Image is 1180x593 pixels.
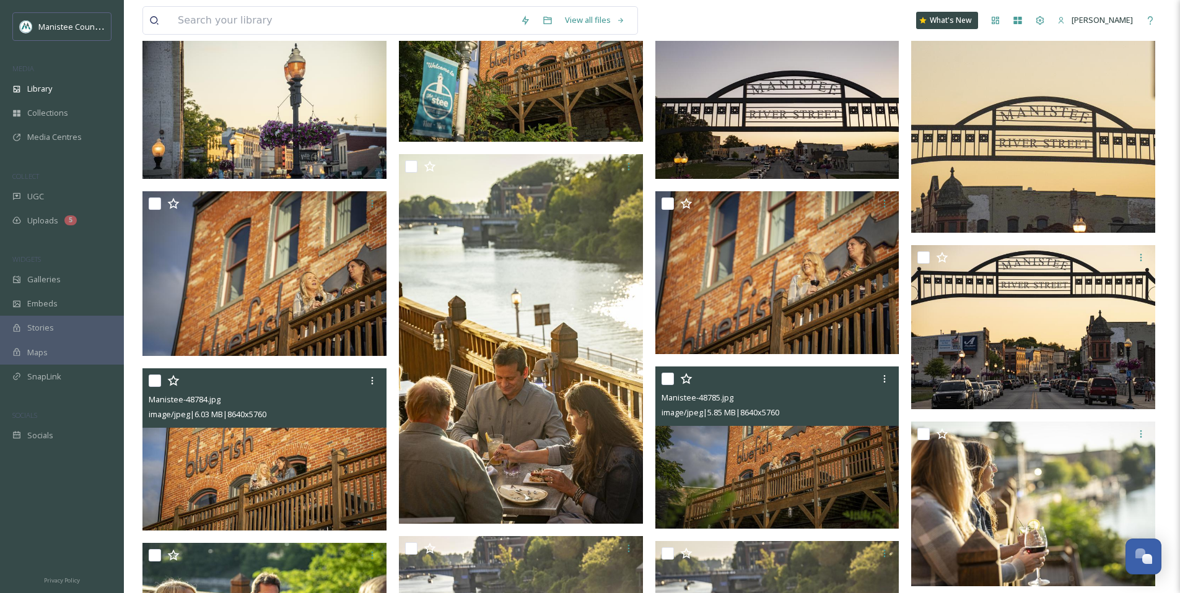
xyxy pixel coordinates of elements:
[27,274,61,285] span: Galleries
[149,394,221,405] span: Manistee-48784.jpg
[172,7,514,34] input: Search your library
[27,215,58,227] span: Uploads
[911,245,1158,410] img: Manistee-48796.jpg
[44,576,80,584] span: Privacy Policy
[916,12,978,29] a: What's New
[27,371,61,383] span: SnapLink
[27,191,44,202] span: UGC
[27,322,54,334] span: Stories
[20,20,32,33] img: logo.jpeg
[149,409,266,420] span: image/jpeg | 6.03 MB | 8640 x 5760
[662,407,779,418] span: image/jpeg | 5.85 MB | 8640 x 5760
[27,131,82,143] span: Media Centres
[655,366,899,529] img: Manistee-48785.jpg
[12,64,34,73] span: MEDIA
[64,215,77,225] div: 5
[142,15,389,180] img: Manistee-48794.jpg
[44,572,80,587] a: Privacy Policy
[12,254,41,264] span: WIDGETS
[27,83,52,95] span: Library
[655,191,899,354] img: Manistee-48789.jpg
[142,191,389,356] img: Manistee-48790.jpg
[1125,539,1161,574] button: Open Chat
[662,392,733,403] span: Manistee-48785.jpg
[27,347,48,358] span: Maps
[142,368,387,530] img: Manistee-48784.jpg
[12,171,39,181] span: COLLECT
[399,154,645,524] img: Manistee-48782.jpg
[1072,14,1133,25] span: [PERSON_NAME]
[12,410,37,420] span: SOCIALS
[1051,8,1139,32] a: [PERSON_NAME]
[27,298,58,309] span: Embeds
[27,430,53,441] span: Socials
[559,8,631,32] a: View all files
[38,20,133,32] span: Manistee County Tourism
[911,422,1158,586] img: Manistee-48791.jpg
[27,107,68,119] span: Collections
